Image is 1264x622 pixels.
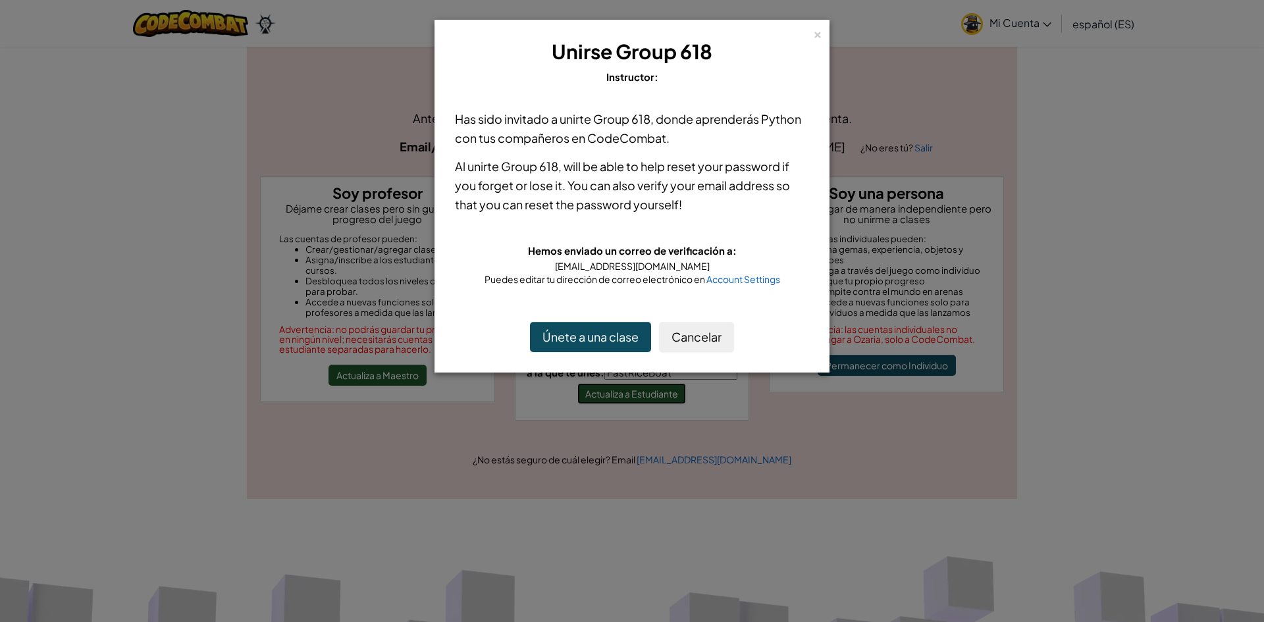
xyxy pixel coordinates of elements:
[659,322,734,352] button: Cancelar
[650,111,761,126] span: , donde aprenderás
[501,159,558,174] span: Group 618
[552,39,612,64] span: Unirse
[761,111,801,126] span: Python
[455,111,593,126] span: Has sido invitado a unirte
[455,130,670,145] span: con tus compañeros en CodeCombat.
[813,26,822,39] div: ×
[455,159,501,174] span: Al unirte
[455,259,809,272] div: [EMAIL_ADDRESS][DOMAIN_NAME]
[558,159,564,174] span: ,
[706,273,780,285] a: Account Settings
[530,322,651,352] button: Únete a una clase
[616,39,712,64] span: Group 618
[606,70,658,83] span: Instructor:
[455,159,790,212] span: will be able to help reset your password if you forget or lose it. You can also verify your email...
[528,244,737,257] span: Hemos enviado un correo de verificación a:
[485,273,706,285] span: Puedes editar tu dirección de correo electrónico en
[593,111,650,126] span: Group 618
